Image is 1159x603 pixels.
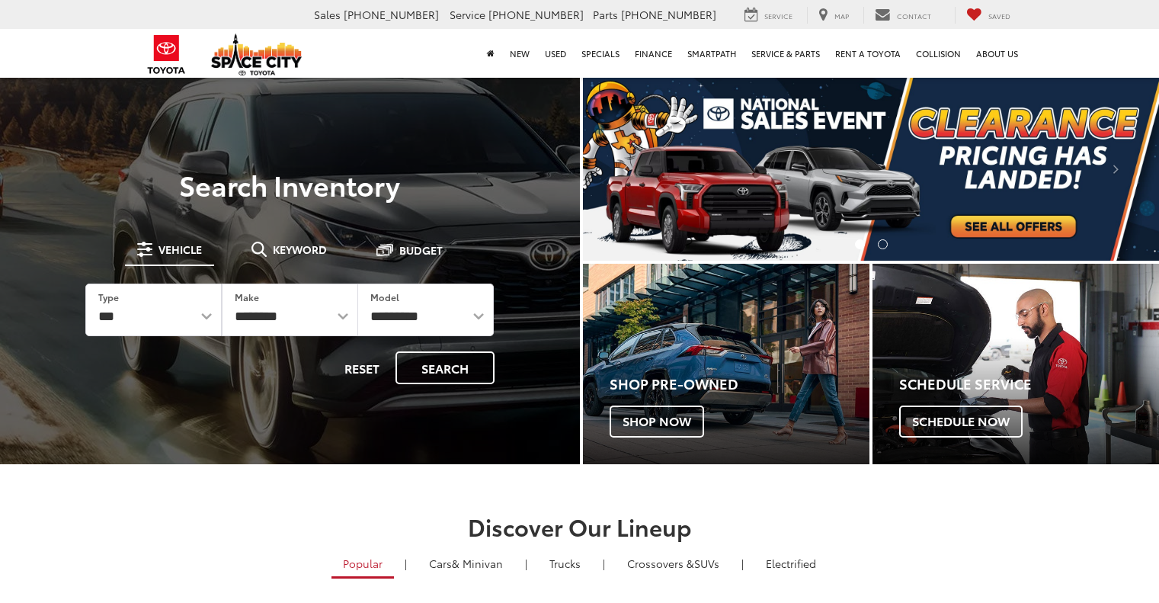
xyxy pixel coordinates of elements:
[593,7,618,22] span: Parts
[479,29,502,78] a: Home
[863,7,943,24] a: Contact
[344,7,439,22] span: [PHONE_NUMBER]
[627,556,694,571] span: Crossovers &
[855,239,865,249] li: Go to slide number 1.
[158,244,202,255] span: Vehicle
[872,264,1159,464] div: Toyota
[521,556,531,571] li: |
[733,7,804,24] a: Service
[627,29,680,78] a: Finance
[610,406,704,438] span: Shop Now
[43,514,1117,539] h2: Discover Our Lineup
[621,7,716,22] span: [PHONE_NUMBER]
[969,29,1026,78] a: About Us
[583,264,869,464] div: Toyota
[897,11,931,21] span: Contact
[538,550,592,576] a: Trucks
[537,29,574,78] a: Used
[331,351,392,384] button: Reset
[583,107,669,230] button: Click to view previous picture.
[754,550,828,576] a: Electrified
[680,29,744,78] a: SmartPath
[211,34,303,75] img: Space City Toyota
[616,550,731,576] a: SUVs
[899,406,1023,438] span: Schedule Now
[599,556,609,571] li: |
[807,7,860,24] a: Map
[399,245,443,255] span: Budget
[899,377,1159,392] h4: Schedule Service
[872,264,1159,464] a: Schedule Service Schedule Now
[878,239,888,249] li: Go to slide number 2.
[395,351,495,384] button: Search
[610,377,869,392] h4: Shop Pre-Owned
[314,7,341,22] span: Sales
[138,30,195,79] img: Toyota
[955,7,1022,24] a: My Saved Vehicles
[401,556,411,571] li: |
[738,556,748,571] li: |
[331,550,394,579] a: Popular
[764,11,792,21] span: Service
[273,244,327,255] span: Keyword
[834,11,849,21] span: Map
[370,290,399,303] label: Model
[488,7,584,22] span: [PHONE_NUMBER]
[502,29,537,78] a: New
[98,290,119,303] label: Type
[1073,107,1159,230] button: Click to view next picture.
[744,29,828,78] a: Service & Parts
[908,29,969,78] a: Collision
[574,29,627,78] a: Specials
[988,11,1010,21] span: Saved
[64,169,516,200] h3: Search Inventory
[235,290,259,303] label: Make
[452,556,503,571] span: & Minivan
[583,264,869,464] a: Shop Pre-Owned Shop Now
[828,29,908,78] a: Rent a Toyota
[450,7,485,22] span: Service
[418,550,514,576] a: Cars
